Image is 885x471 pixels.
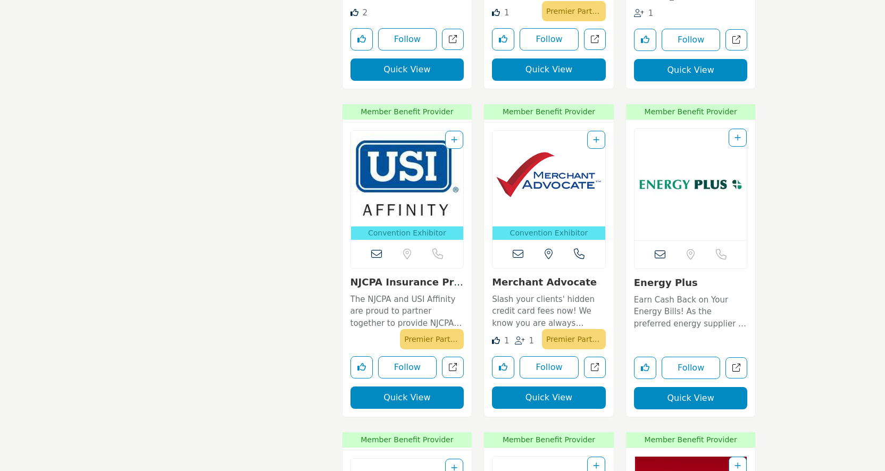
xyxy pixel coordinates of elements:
[346,434,469,445] span: Member Benefit Provider
[546,332,602,347] p: Premier Partner
[662,29,721,51] button: Follow
[584,357,606,379] a: Open merchant in new tab
[492,291,606,330] a: Slash your clients' hidden credit card fees now! We know you are always looking for ways to reduc...
[634,277,748,289] h3: Energy Plus
[529,336,535,346] span: 1
[492,58,606,81] button: Quick View
[442,357,464,379] a: Open usi-affinity in new tab
[634,59,748,81] button: Quick View
[492,356,514,379] button: Like listing
[350,386,464,409] button: Quick View
[346,106,469,117] span: Member Benefit Provider
[634,129,747,240] img: Energy Plus
[492,131,605,240] a: Open Listing in new tab
[378,28,437,51] button: Follow
[725,29,747,51] a: Open perkspot in new tab
[492,131,605,226] img: Merchant Advocate
[629,434,753,445] span: Member Benefit Provider
[515,335,535,347] div: Followers
[584,29,606,51] a: Open plymouth in new tab
[350,291,464,330] a: The NJCPA and USI Affinity are proud to partner together to provide NJCPA members and their famil...
[492,9,500,16] i: Like
[442,29,464,51] a: Open wolters in new tab
[351,131,464,240] a: Open Listing in new tab
[378,356,437,379] button: Follow
[634,277,698,288] a: Energy Plus
[662,357,721,379] button: Follow
[350,9,358,16] i: Likes
[593,461,599,470] a: Add To List
[495,228,603,239] p: Convention Exhibitor
[492,276,597,288] a: Merchant Advocate
[734,133,741,142] a: Add To List
[629,106,753,117] span: Member Benefit Provider
[634,294,748,330] p: Earn Cash Back on Your Energy Bills! As the preferred energy supplier of the NJCPA, Energy Plus ®...
[350,276,463,299] a: NJCPA Insurance Prog...
[520,356,579,379] button: Follow
[487,106,611,117] span: Member Benefit Provider
[362,8,368,18] span: 2
[350,356,373,379] button: Like listing
[634,291,748,330] a: Earn Cash Back on Your Energy Bills! As the preferred energy supplier of the NJCPA, Energy Plus ®...
[404,332,460,347] p: Premier Partner
[593,136,599,144] a: Add To List
[353,228,462,239] p: Convention Exhibitor
[634,7,654,20] div: Followers
[350,58,464,81] button: Quick View
[634,387,748,409] button: Quick View
[734,461,741,470] a: Add To List
[648,9,654,18] span: 1
[546,4,602,19] p: Premier Partner
[634,129,747,240] a: Open Listing in new tab
[451,136,457,144] a: Add To List
[350,28,373,51] button: Like listing
[492,276,606,288] h3: Merchant Advocate
[492,386,606,409] button: Quick View
[520,28,579,51] button: Follow
[504,8,510,18] span: 1
[351,131,464,226] img: NJCPA Insurance Program - Powered by USI Affinity
[492,337,500,344] i: Like
[725,357,747,379] a: Open energyplus in new tab
[492,28,514,51] button: Like listing
[504,336,510,346] span: 1
[634,29,656,51] button: Like listing
[350,276,464,288] h3: NJCPA Insurance Program - Powered by USI Affinity
[634,357,656,379] button: Like listing
[492,293,606,330] p: Slash your clients' hidden credit card fees now! We know you are always looking for ways to reduc...
[487,434,611,445] span: Member Benefit Provider
[350,293,464,330] p: The NJCPA and USI Affinity are proud to partner together to provide NJCPA members and their famil...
